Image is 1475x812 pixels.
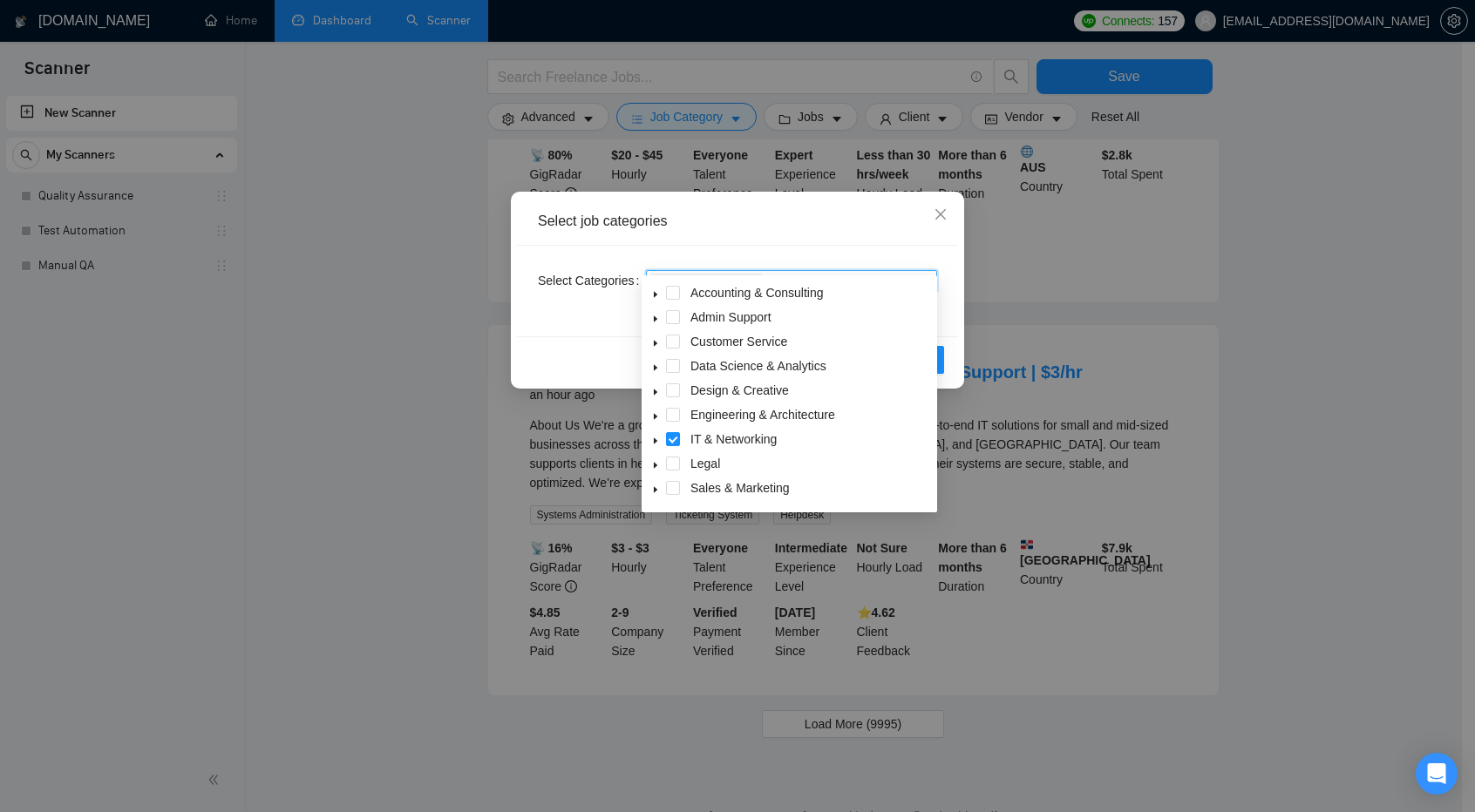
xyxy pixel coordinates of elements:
span: caret-down [651,339,660,348]
span: Accounting & Consulting [690,286,824,300]
span: IT & Networking [687,429,934,450]
span: caret-down [651,315,660,323]
span: Design & Creative [690,383,789,397]
span: Design & Creative [687,380,934,401]
span: caret-down [651,485,660,494]
span: Legal [687,453,934,474]
span: Sales & Marketing [690,481,790,495]
label: Select Categories [538,267,646,294]
span: close [934,207,948,221]
span: IT & Networking [690,432,777,446]
div: Select job categories [538,212,937,231]
span: Engineering & Architecture [687,404,934,425]
span: Data Science & Analytics [687,355,934,376]
span: Data Science & Analytics [690,359,826,373]
span: Customer Service [687,331,934,352]
span: Customer Service [690,335,787,348]
button: Close [917,192,964,239]
span: Engineering & Architecture [690,408,835,422]
span: Accounting & Consulting [687,282,934,303]
span: Translation [687,502,934,523]
span: caret-down [651,412,660,421]
input: Select Categories [765,274,769,288]
span: caret-down [651,290,660,299]
span: Legal [690,457,720,470]
span: Admin Support [687,307,934,328]
span: caret-down [651,363,660,372]
div: Open Intercom Messenger [1416,753,1458,795]
span: Admin Support [690,310,771,324]
span: Sales & Marketing [687,477,934,498]
span: IT & Networking [650,274,761,288]
span: caret-down [651,461,660,470]
span: caret-down [651,436,660,445]
span: caret-down [651,388,660,396]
